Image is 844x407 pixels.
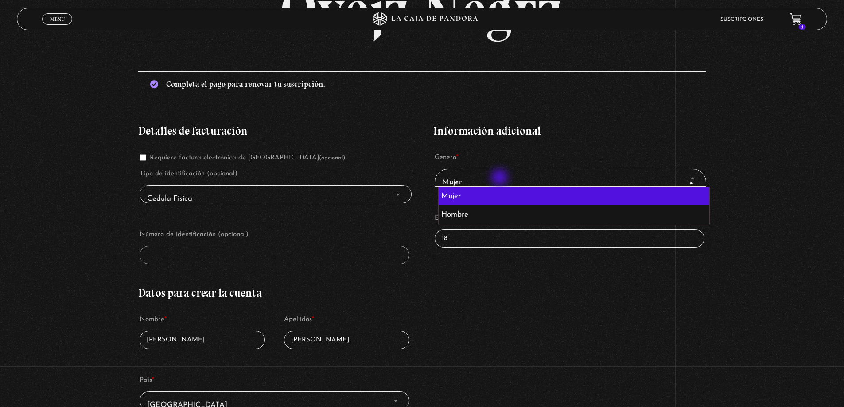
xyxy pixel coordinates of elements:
label: Apellidos [284,313,409,326]
li: Mujer [439,187,709,206]
label: Tipo de identificación (opcional) [140,167,409,181]
label: Nombre [140,313,265,326]
span: Menu [50,16,65,22]
span: 1 [799,24,806,30]
li: Hombre [439,205,709,225]
label: Género [435,151,704,164]
span: Cerrar [47,24,68,30]
span: Mujer [435,169,706,187]
h3: Datos para crear la cuenta [138,287,410,298]
label: País [140,374,409,387]
h3: Información adicional [433,125,705,136]
label: Edad [435,212,704,225]
span: Cedula Fisica [144,189,407,209]
h3: Detalles de facturación [138,125,410,136]
div: Completa el pago para renovar tu suscripción. [138,71,705,96]
label: Número de identificación (opcional) [140,228,409,241]
span: (opcional) [319,155,345,161]
a: 1 [790,13,802,25]
span: Mujer [439,173,702,193]
a: Suscripciones [720,17,763,22]
input: Requiere factura electrónica de [GEOGRAPHIC_DATA](opcional) [140,154,146,161]
label: Requiere factura electrónica de [GEOGRAPHIC_DATA] [140,155,345,161]
span: Cedula Fisica [140,185,411,203]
